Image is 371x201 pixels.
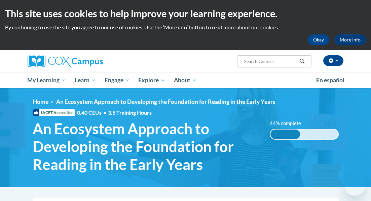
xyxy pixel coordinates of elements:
[312,73,349,87] a: En español
[56,98,275,105] span: An Ecosystem Approach to Developing the Foundation for Reading in the Early Years
[33,120,260,173] span: An Ecosystem Approach to Developing the Foundation for Reading in the Early Years
[270,120,308,127] label: 44% complete
[134,73,170,88] a: Explore
[316,77,344,84] span: En español
[243,57,297,65] input: Search Courses
[297,57,307,65] button: Search
[77,109,108,116] span: 0.40 CEUs
[108,109,152,116] span: 3.5 Training Hours
[334,34,366,45] a: More Info
[138,76,165,84] span: Explore
[23,73,349,88] div: Main menu
[33,109,75,116] span: IACET Accredited
[308,34,329,45] button: Okay
[23,73,71,88] a: My Learning
[344,174,366,196] iframe: Button to launch messaging window
[100,73,134,88] a: Engage
[105,76,130,84] span: Engage
[5,7,366,20] h2: This site uses cookies to help improve your learning experience.
[70,73,100,88] a: Learn
[28,55,126,67] a: Cox Campus
[174,76,197,84] span: About
[103,109,106,116] span: •
[75,76,96,84] span: Learn
[5,24,366,31] p: By continuing to use the site you agree to our use of cookies. Use the ‘More info’ button to read...
[28,55,103,67] img: Cox Campus
[27,76,66,84] span: My Learning
[33,98,48,105] a: Home
[270,130,300,139] div: 44% complete
[170,73,201,88] a: About
[323,55,343,66] button: Account Settings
